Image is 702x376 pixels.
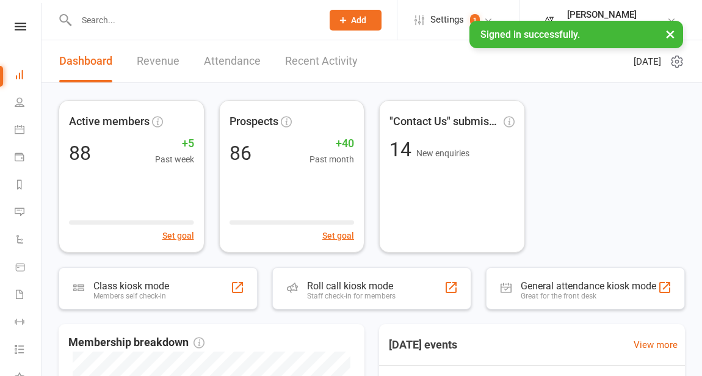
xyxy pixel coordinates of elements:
[430,6,464,34] span: Settings
[634,54,661,69] span: [DATE]
[69,113,150,131] span: Active members
[285,40,358,82] a: Recent Activity
[351,15,366,25] span: Add
[567,9,656,20] div: [PERSON_NAME]
[389,138,416,161] span: 14
[155,135,194,153] span: +5
[309,135,354,153] span: +40
[15,62,42,90] a: Dashboard
[659,21,681,47] button: ×
[416,148,469,158] span: New enquiries
[230,113,278,131] span: Prospects
[15,117,42,145] a: Calendar
[521,280,656,292] div: General attendance kiosk mode
[162,229,194,242] button: Set goal
[73,12,314,29] input: Search...
[68,334,204,352] span: Membership breakdown
[15,255,42,282] a: Product Sales
[537,8,561,32] img: thumb_image1748164043.png
[330,10,382,31] button: Add
[15,172,42,200] a: Reports
[307,292,396,300] div: Staff check-in for members
[389,113,501,131] span: "Contact Us" submissions
[379,334,467,356] h3: [DATE] events
[480,29,580,40] span: Signed in successfully.
[307,280,396,292] div: Roll call kiosk mode
[69,143,91,163] div: 88
[322,229,354,242] button: Set goal
[521,292,656,300] div: Great for the front desk
[59,40,112,82] a: Dashboard
[15,145,42,172] a: Payments
[634,338,678,352] a: View more
[230,143,251,163] div: 86
[93,280,169,292] div: Class kiosk mode
[155,153,194,166] span: Past week
[567,20,656,31] div: New Culture Movement
[470,14,480,26] span: 1
[15,90,42,117] a: People
[137,40,179,82] a: Revenue
[309,153,354,166] span: Past month
[93,292,169,300] div: Members self check-in
[204,40,261,82] a: Attendance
